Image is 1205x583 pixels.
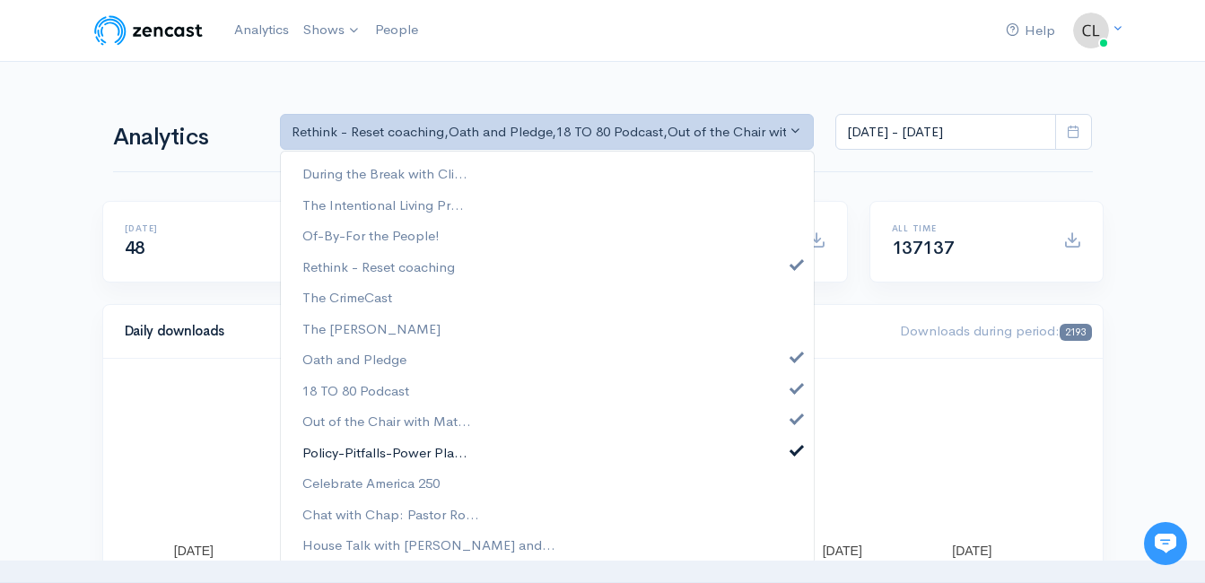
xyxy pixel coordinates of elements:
[27,87,332,116] h1: Hi 👋
[1060,324,1091,341] span: 2193
[24,308,335,329] p: Find an answer quickly
[52,337,320,373] input: Search articles
[302,350,406,370] span: Oath and Pledge
[368,11,425,49] a: People
[92,13,205,48] img: ZenCast Logo
[125,324,879,339] h4: Daily downloads
[292,122,787,143] div: Rethink - Reset coaching , Oath and Pledge , 18 TO 80 Podcast , Out of the Chair with Mat... , Po...
[302,380,409,401] span: 18 TO 80 Podcast
[1144,522,1187,565] iframe: gist-messenger-bubble-iframe
[302,412,471,432] span: Out of the Chair with Mat...
[302,535,555,556] span: House Talk with [PERSON_NAME] and...
[296,11,368,50] a: Shows
[227,11,296,49] a: Analytics
[302,288,392,309] span: The CrimeCast
[822,544,861,558] text: [DATE]
[125,380,1081,560] svg: A chart.
[302,164,467,185] span: During the Break with Cli...
[280,114,815,151] button: Rethink - Reset coaching, Oath and Pledge, 18 TO 80 Podcast, Out of the Chair with Mat..., Policy...
[302,504,479,525] span: Chat with Chap: Pastor Ro...
[302,257,455,277] span: Rethink - Reset coaching
[113,125,258,151] h1: Analytics
[900,322,1091,339] span: Downloads during period:
[1073,13,1109,48] img: ...
[892,237,955,259] span: 137137
[125,237,145,259] span: 48
[116,248,215,263] span: New conversation
[302,226,440,247] span: Of-By-For the People!
[302,474,440,494] span: Celebrate America 250
[302,195,464,215] span: The Intentional Living Pr...
[28,238,331,274] button: New conversation
[27,119,332,205] h2: Just let us know if you need anything and we'll be happy to help! 🙂
[125,223,275,233] h6: [DATE]
[302,318,441,339] span: The [PERSON_NAME]
[999,12,1062,50] a: Help
[952,544,991,558] text: [DATE]
[892,223,1042,233] h6: All time
[173,544,213,558] text: [DATE]
[835,114,1056,151] input: analytics date range selector
[302,442,467,463] span: Policy-Pitfalls-Power Pla...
